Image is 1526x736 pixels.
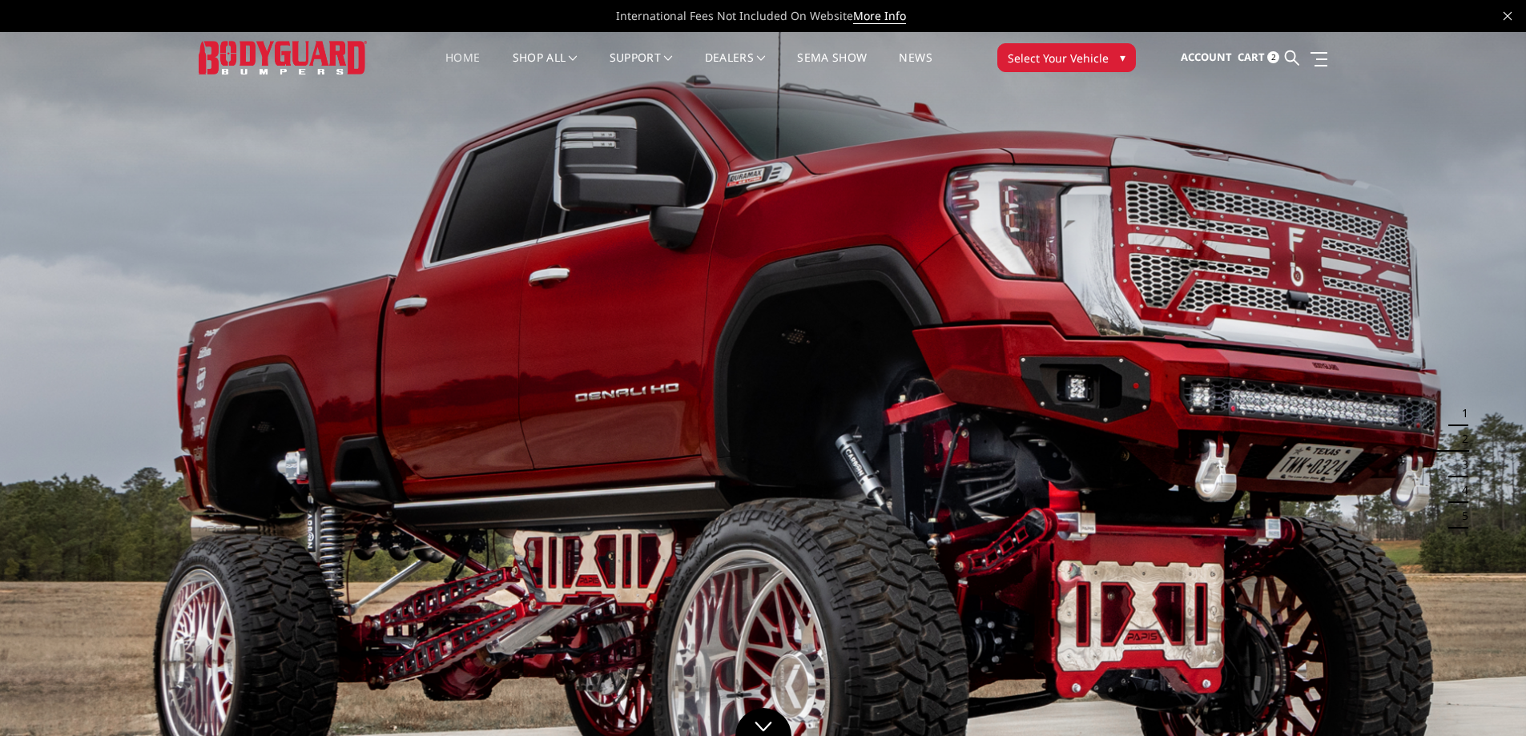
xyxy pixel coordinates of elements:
[1238,50,1265,64] span: Cart
[513,52,578,83] a: shop all
[445,52,480,83] a: Home
[1008,50,1109,66] span: Select Your Vehicle
[1452,400,1468,426] button: 1 of 5
[610,52,673,83] a: Support
[705,52,766,83] a: Dealers
[199,41,367,74] img: BODYGUARD BUMPERS
[797,52,867,83] a: SEMA Show
[997,43,1136,72] button: Select Your Vehicle
[1452,426,1468,452] button: 2 of 5
[1267,51,1279,63] span: 2
[1452,477,1468,503] button: 4 of 5
[853,8,906,24] a: More Info
[1452,452,1468,477] button: 3 of 5
[1181,36,1232,79] a: Account
[1120,49,1125,66] span: ▾
[1181,50,1232,64] span: Account
[899,52,932,83] a: News
[1452,503,1468,529] button: 5 of 5
[1238,36,1279,79] a: Cart 2
[735,708,791,736] a: Click to Down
